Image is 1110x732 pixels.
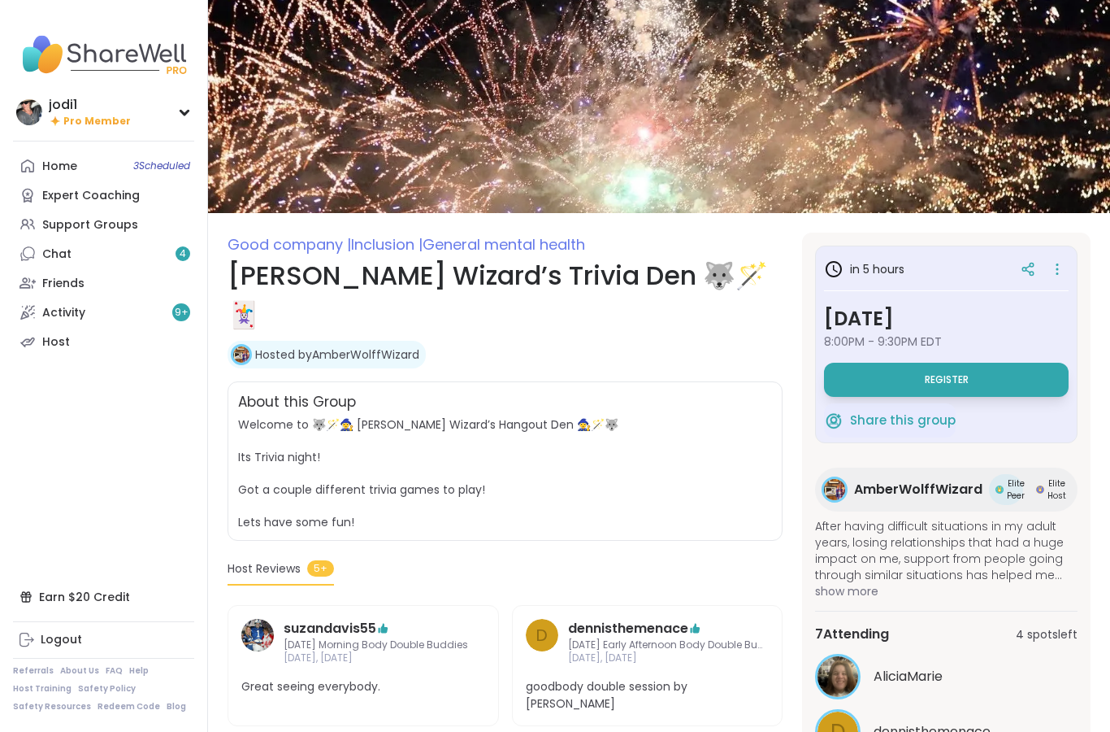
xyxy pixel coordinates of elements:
[824,403,956,438] button: Share this group
[284,619,376,638] a: suzandavis55
[995,486,1004,494] img: Elite Peer
[241,678,485,695] span: Great seeing everybody.
[106,665,123,677] a: FAQ
[133,159,190,172] span: 3 Scheduled
[351,234,423,255] span: Inclusion |
[815,518,1077,583] span: After having difficult situations in my adult years, losing relationships that had a huge impact ...
[1016,626,1077,643] span: 4 spots left
[13,683,72,695] a: Host Training
[284,651,468,665] span: [DATE], [DATE]
[13,665,54,677] a: Referrals
[42,188,140,204] div: Expert Coaching
[180,247,186,261] span: 4
[817,656,858,697] img: AliciaMarie
[568,651,770,665] span: [DATE], [DATE]
[824,363,1069,397] button: Register
[13,181,194,210] a: Expert Coaching
[241,619,274,651] img: suzandavis55
[42,217,138,233] div: Support Groups
[167,701,186,712] a: Blog
[42,276,85,292] div: Friends
[63,115,131,129] span: Pro Member
[824,333,1069,350] span: 8:00PM - 9:30PM EDT
[238,416,618,530] span: Welcome to 🐺🪄🧙‍♀️ [PERSON_NAME] Wizard’s Hangout Den 🧙‍♀️🪄🐺 Its Trivia night! Got a couple differ...
[824,304,1069,333] h3: [DATE]
[284,638,468,652] span: [DATE] Morning Body Double Buddies
[535,623,548,647] span: d
[423,234,585,255] span: General mental health
[526,619,558,666] a: d
[175,306,189,320] span: 9 +
[815,583,1077,599] span: show more
[42,334,70,351] div: Host
[815,654,1077,699] a: AliciaMarieAliciaMarie
[13,582,194,612] div: Earn $20 Credit
[16,99,42,125] img: jodi1
[42,305,85,321] div: Activity
[129,665,149,677] a: Help
[850,412,956,430] span: Share this group
[241,619,274,666] a: suzandavis55
[815,625,889,644] span: 7 Attending
[228,234,351,255] span: Good company |
[13,268,194,298] a: Friends
[42,246,72,263] div: Chat
[1047,477,1066,502] span: Elite Host
[78,683,136,695] a: Safety Policy
[815,468,1077,512] a: AmberWolffWizardAmberWolffWizardElite PeerElite PeerElite HostElite Host
[1036,486,1044,494] img: Elite Host
[854,480,982,499] span: AmberWolffWizard
[568,619,688,638] a: dennisthemenace
[42,159,77,175] div: Home
[13,210,194,239] a: Support Groups
[13,239,194,268] a: Chat4
[13,701,91,712] a: Safety Resources
[41,632,82,648] div: Logout
[307,560,334,577] span: 5+
[568,638,770,652] span: [DATE] Early Afternoon Body Double Buddies
[238,392,356,413] h2: About this Group
[824,411,843,430] img: ShareWell Logomark
[13,625,194,655] a: Logout
[1007,477,1025,502] span: Elite Peer
[233,346,249,363] img: AmberWolffWizard
[13,151,194,181] a: Home3Scheduled
[526,678,770,712] span: goodbody double session by [PERSON_NAME]
[824,259,904,279] h3: in 5 hours
[255,346,419,363] a: Hosted byAmberWolffWizard
[60,665,99,677] a: About Us
[13,298,194,327] a: Activity9+
[228,560,301,577] span: Host Reviews
[49,96,131,114] div: jodi1
[98,701,160,712] a: Redeem Code
[925,373,969,386] span: Register
[13,26,194,83] img: ShareWell Nav Logo
[824,479,845,500] img: AmberWolffWizard
[874,667,943,686] span: AliciaMarie
[13,327,194,356] a: Host
[228,256,783,334] h1: [PERSON_NAME] Wizard’s Trivia Den 🐺🪄🃏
